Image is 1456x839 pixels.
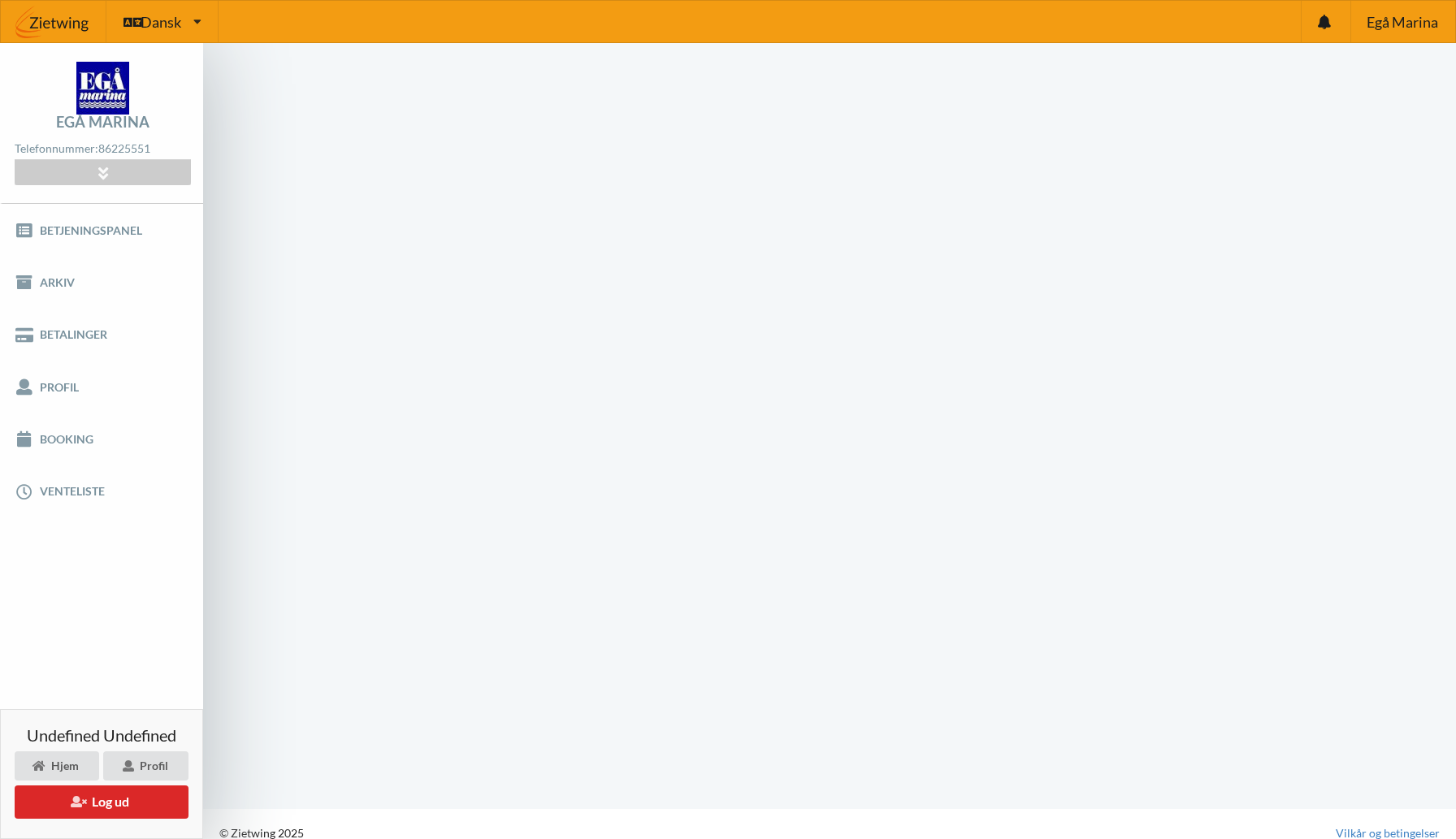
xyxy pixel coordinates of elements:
span: Dansk [141,15,181,29]
button: Log ud [15,785,188,819]
img: logo [76,62,129,115]
div: Profil [103,751,188,781]
div: Telefonnummer: [15,138,190,160]
span: undefined undefined [27,727,176,743]
div: Hjem [15,751,99,781]
div: Egå Marina [56,115,149,129]
span: Egå Marina [1367,15,1438,29]
strong: 86225551 [98,141,150,155]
